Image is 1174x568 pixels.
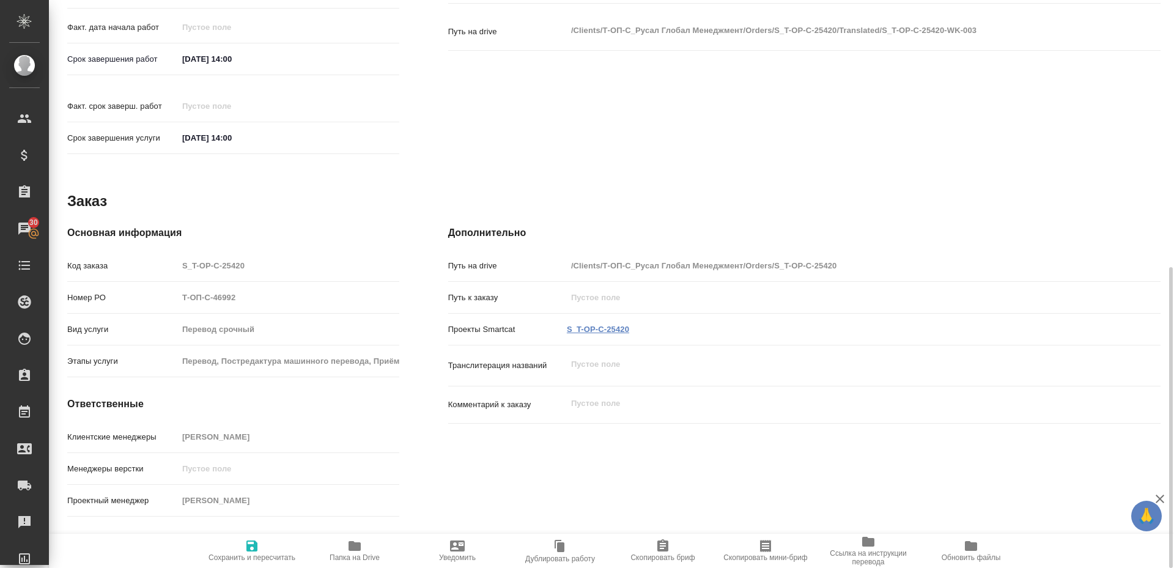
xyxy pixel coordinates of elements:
p: Путь на drive [448,26,567,38]
p: Проектный менеджер [67,495,178,507]
span: 🙏 [1136,503,1157,529]
input: Пустое поле [178,97,285,115]
h4: Дополнительно [448,226,1161,240]
input: ✎ Введи что-нибудь [178,50,285,68]
p: Путь на drive [448,260,567,272]
button: Обновить файлы [920,534,1022,568]
span: Ссылка на инструкции перевода [824,549,912,566]
p: Этапы услуги [67,355,178,367]
button: 🙏 [1131,501,1162,531]
p: Код заказа [67,260,178,272]
p: Срок завершения работ [67,53,178,65]
h4: Ответственные [67,397,399,411]
p: Комментарий к заказу [448,399,567,411]
input: Пустое поле [178,320,399,338]
span: 30 [22,216,45,229]
input: Пустое поле [178,428,399,446]
p: Факт. дата начала работ [67,21,178,34]
p: Транслитерация названий [448,360,567,372]
input: Пустое поле [567,289,1101,306]
button: Скопировать бриф [611,534,714,568]
span: Сохранить и пересчитать [209,553,295,562]
span: Скопировать бриф [630,553,695,562]
button: Уведомить [406,534,509,568]
button: Папка на Drive [303,534,406,568]
input: Пустое поле [178,18,285,36]
button: Дублировать работу [509,534,611,568]
input: Пустое поле [567,257,1101,275]
span: Папка на Drive [330,553,380,562]
span: Скопировать мини-бриф [723,553,807,562]
span: Обновить файлы [942,553,1001,562]
input: Пустое поле [178,289,399,306]
button: Сохранить и пересчитать [201,534,303,568]
p: Номер РО [67,292,178,304]
input: Пустое поле [178,257,399,275]
input: ✎ Введи что-нибудь [178,129,285,147]
p: Проекты Smartcat [448,323,567,336]
h2: Заказ [67,191,107,211]
h4: Основная информация [67,226,399,240]
a: 30 [3,213,46,244]
span: Уведомить [439,553,476,562]
button: Ссылка на инструкции перевода [817,534,920,568]
p: Менеджеры верстки [67,463,178,475]
input: Пустое поле [178,352,399,370]
input: Пустое поле [178,492,399,509]
p: Срок завершения услуги [67,132,178,144]
p: Клиентские менеджеры [67,431,178,443]
p: Вид услуги [67,323,178,336]
button: Скопировать мини-бриф [714,534,817,568]
a: S_T-OP-C-25420 [567,325,629,334]
input: Пустое поле [178,460,399,478]
span: Дублировать работу [525,555,595,563]
textarea: /Clients/Т-ОП-С_Русал Глобал Менеджмент/Orders/S_T-OP-C-25420/Translated/S_T-OP-C-25420-WK-003 [567,20,1101,41]
p: Путь к заказу [448,292,567,304]
p: Факт. срок заверш. работ [67,100,178,112]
